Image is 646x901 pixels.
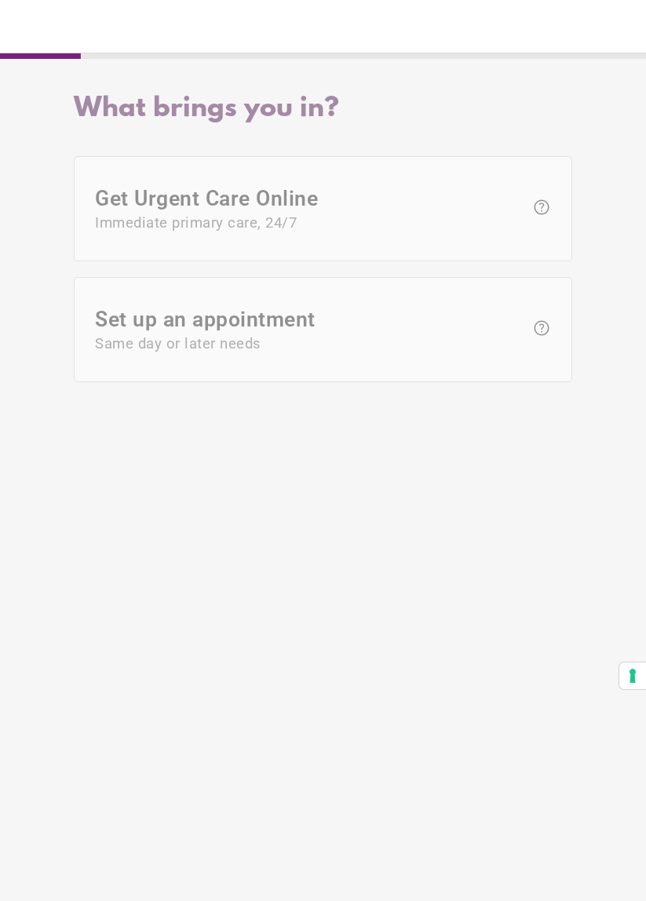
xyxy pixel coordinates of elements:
[532,319,551,337] span: help
[95,308,524,353] span: Set up an appointment
[95,214,524,232] span: Immediate primary care, 24/7
[95,186,524,232] span: Get Urgent Care Online
[95,336,524,353] span: Same day or later needs
[532,198,551,217] span: help
[619,662,646,689] button: Your consent preferences for tracking technologies
[74,93,572,125] div: What brings you in?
